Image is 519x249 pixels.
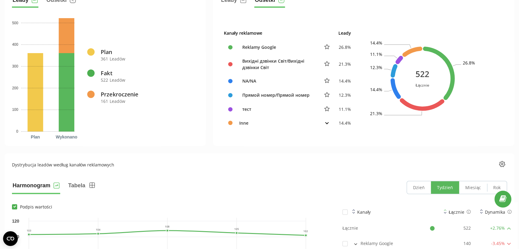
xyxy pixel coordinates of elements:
text: 120 [12,218,19,223]
button: Open CMP widget [3,231,18,246]
div: Łącznie [444,209,471,215]
td: 14.4 % [335,74,354,88]
button: Tabela [68,181,96,194]
div: Plan [101,48,125,56]
text: 100 [12,108,18,112]
div: 161 Leadów [101,98,138,104]
text: Plan [31,135,40,140]
text: 14.4% [370,87,383,92]
button: Miesiąc [459,181,487,194]
text: 400 [12,42,18,47]
text: 21.3% [370,110,383,116]
td: 26.8 % [335,40,354,54]
div: Fakt [101,69,125,77]
button: Rok [487,181,507,194]
text: Wykonano [56,135,78,140]
div: Reklamy Google [342,240,435,247]
div: Przekroczenie [101,91,138,98]
text: 104 [96,228,100,231]
td: Inne [236,116,319,130]
span: + 2.76 % [490,225,505,231]
span: -3.45 % [491,240,505,247]
text: 105 [234,227,239,230]
button: Tydzień [431,181,459,194]
text: 26.8% [463,60,475,66]
div: тест [239,106,316,112]
div: Прямой номер/Прямой номер [239,92,316,98]
text: 500 [12,21,18,25]
td: 21.3 % [335,54,354,74]
div: NA/NA [239,78,316,84]
text: 300 [12,64,18,68]
text: 103 [27,229,31,232]
text: 11.1% [370,51,383,57]
th: Leady [335,26,354,40]
td: 11.1 % [335,102,354,116]
text: 12.3% [370,64,383,70]
td: 14.4 % [335,116,354,130]
div: Reklamy Google [239,44,316,50]
button: Harmonogram [12,181,60,194]
div: 522 [416,68,429,79]
td: 12.3 % [335,88,354,102]
div: 522 Leadów [101,77,125,83]
div: Dystrybucja leadów według kanałów reklamowych [12,161,114,168]
text: 108 [165,225,170,228]
div: Вихідні дзвінки Світ/Вихідні дзвінки Світ [239,58,316,71]
div: Łącznie [416,82,429,88]
div: 140 [444,240,471,247]
div: 522 [444,225,471,231]
button: Dzień [407,181,431,194]
text: 14.4% [370,40,383,46]
th: Kanały reklamowe [220,26,335,40]
text: 0 [16,130,18,134]
div: 361 Leadów [101,56,125,62]
label: Podpis wartości [12,204,52,209]
text: 200 [12,86,18,90]
div: Kanały [357,209,371,215]
text: 102 [303,229,308,233]
div: Dynamika [480,209,512,215]
div: Łącznie [342,225,435,231]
